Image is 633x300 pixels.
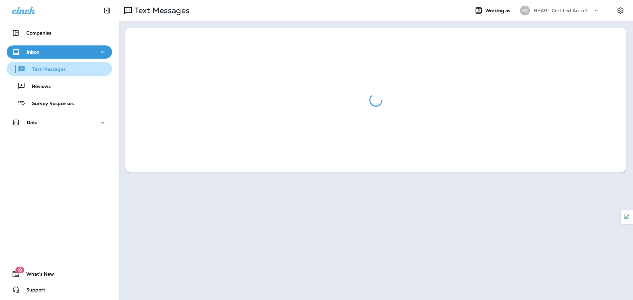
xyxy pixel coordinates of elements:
p: Data [27,120,38,125]
div: HC [520,6,530,15]
img: Detect Auto [624,214,630,220]
p: Companies [26,30,51,36]
p: Reviews [25,84,51,90]
p: Text Messages [26,67,66,73]
button: Survey Responses [7,96,112,110]
p: Text Messages [132,6,190,15]
button: 19What's New [7,267,112,281]
button: Support [7,283,112,296]
p: HEART Certified Auto Care [534,8,593,13]
span: Support [20,287,45,295]
button: Reviews [7,79,112,93]
button: Settings [615,5,626,16]
button: Data [7,116,112,129]
span: What's New [20,271,54,279]
button: Collapse Sidebar [98,4,116,17]
p: Inbox [27,49,39,55]
span: Working as: [485,8,513,14]
span: 19 [15,267,24,273]
p: Survey Responses [25,101,74,107]
button: Text Messages [7,62,112,76]
button: Inbox [7,45,112,59]
button: Companies [7,26,112,40]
